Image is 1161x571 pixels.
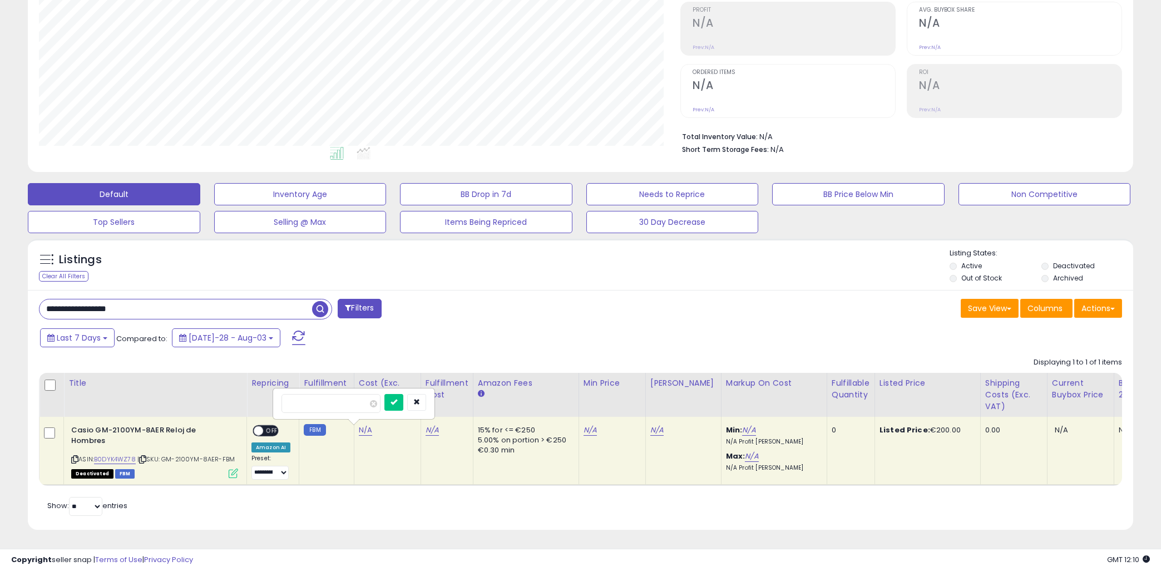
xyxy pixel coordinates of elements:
[880,425,972,435] div: €200.00
[726,464,818,472] p: N/A Profit [PERSON_NAME]
[478,435,570,445] div: 5.00% on portion > €250
[28,211,200,233] button: Top Sellers
[726,377,822,389] div: Markup on Cost
[742,425,755,436] a: N/A
[71,469,113,479] span: All listings that are unavailable for purchase on Amazon for any reason other than out-of-stock
[1027,303,1063,314] span: Columns
[693,106,714,113] small: Prev: N/A
[1107,554,1150,565] span: 2025-08-11 12:10 GMT
[650,377,717,389] div: [PERSON_NAME]
[1053,261,1095,270] label: Deactivated
[95,554,142,565] a: Terms of Use
[359,377,416,401] div: Cost (Exc. VAT)
[71,425,206,449] b: Casio GM-2100YM-8AER Reloj de Hombres
[586,183,759,205] button: Needs to Reprice
[263,426,281,436] span: OFF
[189,332,266,343] span: [DATE]-28 - Aug-03
[919,7,1122,13] span: Avg. Buybox Share
[1119,377,1159,401] div: BB Share 24h.
[116,333,167,344] span: Compared to:
[214,211,387,233] button: Selling @ Max
[115,469,135,479] span: FBM
[832,377,870,401] div: Fulfillable Quantity
[832,425,866,435] div: 0
[214,183,387,205] button: Inventory Age
[985,377,1043,412] div: Shipping Costs (Exc. VAT)
[144,554,193,565] a: Privacy Policy
[57,332,101,343] span: Last 7 Days
[304,424,325,436] small: FBM
[650,425,664,436] a: N/A
[251,377,294,389] div: Repricing
[726,451,745,461] b: Max:
[1034,357,1122,368] div: Displaying 1 to 1 of 1 items
[693,79,895,94] h2: N/A
[39,271,88,282] div: Clear All Filters
[172,328,280,347] button: [DATE]-28 - Aug-03
[682,132,758,141] b: Total Inventory Value:
[682,145,769,154] b: Short Term Storage Fees:
[682,129,1114,142] li: N/A
[693,70,895,76] span: Ordered Items
[584,425,597,436] a: N/A
[478,389,485,399] small: Amazon Fees.
[68,377,242,389] div: Title
[1074,299,1122,318] button: Actions
[985,425,1039,435] div: 0.00
[47,500,127,511] span: Show: entries
[1052,377,1109,401] div: Current Buybox Price
[772,183,945,205] button: BB Price Below Min
[478,425,570,435] div: 15% for <= €250
[71,425,238,477] div: ASIN:
[584,377,641,389] div: Min Price
[919,44,941,51] small: Prev: N/A
[961,273,1002,283] label: Out of Stock
[426,377,468,401] div: Fulfillment Cost
[359,425,372,436] a: N/A
[919,79,1122,94] h2: N/A
[11,554,52,565] strong: Copyright
[137,455,235,464] span: | SKU: GM-2100YM-8AER-FBM
[880,377,976,389] div: Listed Price
[1053,273,1083,283] label: Archived
[721,373,827,417] th: The percentage added to the cost of goods (COGS) that forms the calculator for Min & Max prices.
[400,211,572,233] button: Items Being Repriced
[1020,299,1073,318] button: Columns
[693,17,895,32] h2: N/A
[426,425,439,436] a: N/A
[400,183,572,205] button: BB Drop in 7d
[693,44,714,51] small: Prev: N/A
[478,377,574,389] div: Amazon Fees
[59,252,102,268] h5: Listings
[586,211,759,233] button: 30 Day Decrease
[961,261,982,270] label: Active
[251,455,290,480] div: Preset:
[950,248,1133,259] p: Listing States:
[94,455,136,464] a: B0DYK4WZ78
[770,144,784,155] span: N/A
[478,445,570,455] div: €0.30 min
[40,328,115,347] button: Last 7 Days
[28,183,200,205] button: Default
[726,438,818,446] p: N/A Profit [PERSON_NAME]
[919,106,941,113] small: Prev: N/A
[251,442,290,452] div: Amazon AI
[745,451,758,462] a: N/A
[338,299,381,318] button: Filters
[959,183,1131,205] button: Non Competitive
[304,377,349,389] div: Fulfillment
[726,425,743,435] b: Min:
[919,70,1122,76] span: ROI
[1055,425,1068,435] span: N/A
[919,17,1122,32] h2: N/A
[961,299,1019,318] button: Save View
[693,7,895,13] span: Profit
[11,555,193,565] div: seller snap | |
[1119,425,1155,435] div: N/A
[880,425,930,435] b: Listed Price:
